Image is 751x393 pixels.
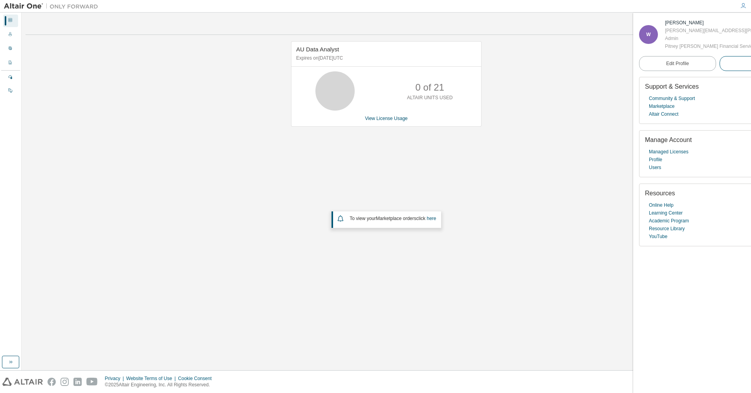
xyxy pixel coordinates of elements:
a: Community & Support [649,95,695,102]
span: AU Data Analyst [296,46,339,53]
a: Resource Library [649,225,685,233]
span: Resources [645,190,675,196]
div: User Profile [3,43,18,55]
div: Users [3,29,18,41]
a: Academic Program [649,217,689,225]
div: Company Profile [3,57,18,69]
div: Dashboard [3,15,18,27]
a: Online Help [649,201,674,209]
a: Marketplace [649,102,674,110]
img: instagram.svg [60,378,69,386]
img: Altair One [4,2,102,10]
img: youtube.svg [86,378,98,386]
a: Learning Center [649,209,683,217]
div: Website Terms of Use [126,375,178,382]
div: Managed [3,71,18,84]
a: Edit Profile [639,56,716,71]
a: Altair Connect [649,110,678,118]
img: facebook.svg [48,378,56,386]
img: altair_logo.svg [2,378,43,386]
a: here [427,216,436,221]
em: Marketplace orders [376,216,416,221]
span: Edit Profile [666,60,689,67]
p: Expires on [DATE] UTC [296,55,474,62]
a: Users [649,164,661,171]
span: Manage Account [645,136,692,143]
a: YouTube [649,233,667,240]
a: Profile [649,156,662,164]
img: linkedin.svg [73,378,82,386]
div: On Prem [3,85,18,97]
a: Managed Licenses [649,148,689,156]
span: To view your click [350,216,436,221]
p: ALTAIR UNITS USED [407,95,452,101]
p: © 2025 Altair Engineering, Inc. All Rights Reserved. [105,382,216,388]
div: Cookie Consent [178,375,216,382]
span: Support & Services [645,83,699,90]
div: Privacy [105,375,126,382]
a: View License Usage [365,116,408,121]
p: 0 of 21 [416,81,444,94]
span: W [646,32,650,37]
